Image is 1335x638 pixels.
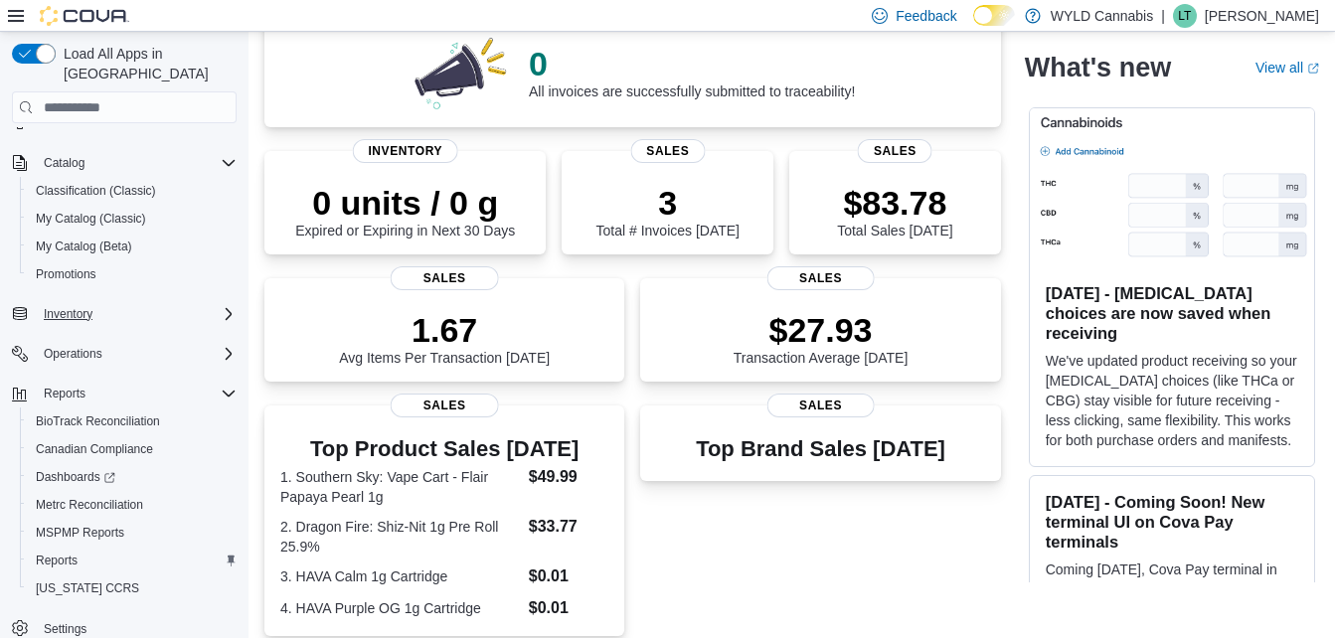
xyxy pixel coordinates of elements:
span: Metrc Reconciliation [36,497,143,513]
span: Sales [391,394,499,417]
button: Catalog [4,149,245,177]
dd: $0.01 [529,564,609,588]
p: 1.67 [339,310,550,350]
span: My Catalog (Classic) [28,207,237,231]
span: Sales [858,139,932,163]
div: All invoices are successfully submitted to traceability! [529,44,855,99]
p: We've updated product receiving so your [MEDICAL_DATA] choices (like THCa or CBG) stay visible fo... [1046,351,1298,450]
span: Feedback [896,6,956,26]
dt: 4. HAVA Purple OG 1g Cartridge [280,598,521,618]
span: Catalog [36,151,237,175]
span: Inventory [44,306,92,322]
div: Total Sales [DATE] [837,183,952,239]
button: Classification (Classic) [20,177,245,205]
h3: [DATE] - Coming Soon! New terminal UI on Cova Pay terminals [1046,492,1298,552]
dt: 1. Southern Sky: Vape Cart - Flair Papaya Pearl 1g [280,467,521,507]
span: Operations [36,342,237,366]
img: Cova [40,6,129,26]
span: Load All Apps in [GEOGRAPHIC_DATA] [56,44,237,83]
span: Sales [766,266,875,290]
a: BioTrack Reconciliation [28,409,168,433]
span: [US_STATE] CCRS [36,580,139,596]
div: Lucas Todd [1173,4,1197,28]
p: $27.93 [734,310,909,350]
button: Operations [36,342,110,366]
h3: Top Product Sales [DATE] [280,437,608,461]
dt: 2. Dragon Fire: Shiz-Nit 1g Pre Roll 25.9% [280,517,521,557]
span: My Catalog (Beta) [36,239,132,254]
span: Sales [766,394,875,417]
a: My Catalog (Beta) [28,235,140,258]
span: Promotions [36,266,96,282]
span: Canadian Compliance [36,441,153,457]
a: Classification (Classic) [28,179,164,203]
button: Metrc Reconciliation [20,491,245,519]
p: WYLD Cannabis [1051,4,1154,28]
button: Operations [4,340,245,368]
button: Reports [4,380,245,407]
span: Settings [44,621,86,637]
a: My Catalog (Classic) [28,207,154,231]
p: $83.78 [837,183,952,223]
dt: 3. HAVA Calm 1g Cartridge [280,566,521,586]
button: My Catalog (Beta) [20,233,245,260]
button: Reports [36,382,93,405]
button: Promotions [20,260,245,288]
span: LT [1178,4,1191,28]
a: Canadian Compliance [28,437,161,461]
a: Dashboards [28,465,123,489]
dd: $0.01 [529,596,609,620]
span: Washington CCRS [28,576,237,600]
button: [US_STATE] CCRS [20,574,245,602]
span: Dashboards [36,469,115,485]
div: Expired or Expiring in Next 30 Days [295,183,515,239]
span: My Catalog (Classic) [36,211,146,227]
p: 0 [529,44,855,83]
span: MSPMP Reports [36,525,124,541]
a: MSPMP Reports [28,521,132,545]
span: My Catalog (Beta) [28,235,237,258]
svg: External link [1307,63,1319,75]
span: Inventory [352,139,458,163]
p: | [1161,4,1165,28]
button: Canadian Compliance [20,435,245,463]
p: 0 units / 0 g [295,183,515,223]
a: Metrc Reconciliation [28,493,151,517]
p: 3 [596,183,740,223]
a: Dashboards [20,463,245,491]
a: View allExternal link [1255,60,1319,76]
a: [US_STATE] CCRS [28,576,147,600]
span: Sales [391,266,499,290]
span: Operations [44,346,102,362]
span: Promotions [28,262,237,286]
div: Avg Items Per Transaction [DATE] [339,310,550,366]
span: Catalog [44,155,84,171]
button: Reports [20,547,245,574]
span: Reports [36,553,78,568]
button: Inventory [4,300,245,328]
a: Reports [28,549,85,572]
span: BioTrack Reconciliation [36,413,160,429]
span: Canadian Compliance [28,437,237,461]
span: Sales [630,139,705,163]
span: Dashboards [28,465,237,489]
span: Classification (Classic) [28,179,237,203]
span: Reports [36,382,237,405]
dd: $49.99 [529,465,609,489]
h2: What's new [1025,52,1171,83]
span: Reports [28,549,237,572]
button: Inventory [36,302,100,326]
button: My Catalog (Classic) [20,205,245,233]
button: Catalog [36,151,92,175]
button: MSPMP Reports [20,519,245,547]
div: Total # Invoices [DATE] [596,183,740,239]
input: Dark Mode [973,5,1015,26]
span: Classification (Classic) [36,183,156,199]
span: Metrc Reconciliation [28,493,237,517]
a: Promotions [28,262,104,286]
span: Inventory [36,302,237,326]
span: BioTrack Reconciliation [28,409,237,433]
h3: Top Brand Sales [DATE] [696,437,945,461]
p: [PERSON_NAME] [1205,4,1319,28]
img: 0 [410,32,513,111]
